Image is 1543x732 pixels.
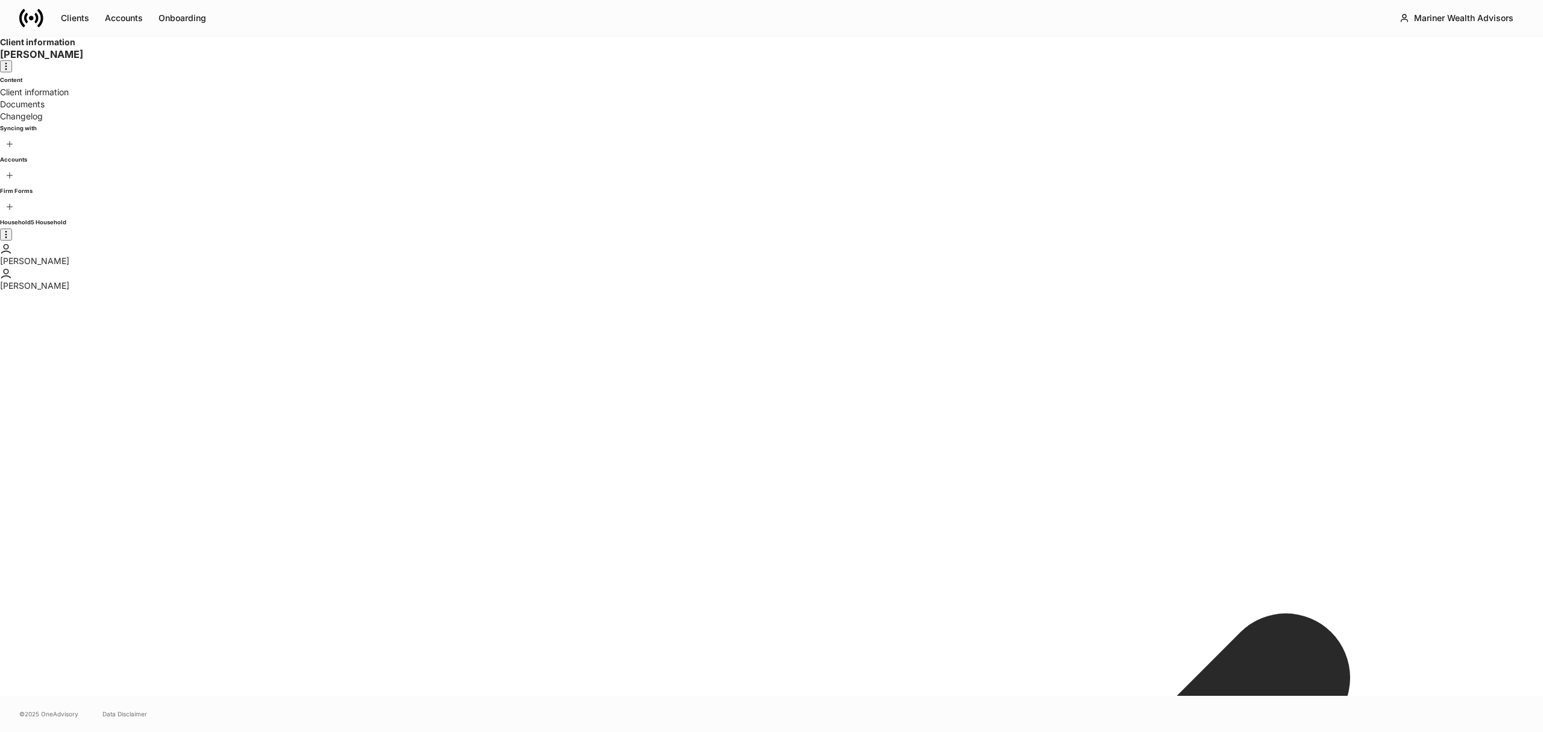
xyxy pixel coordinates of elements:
a: Data Disclaimer [102,709,147,719]
div: Onboarding [159,12,206,24]
button: Mariner Wealth Advisors [1389,7,1524,29]
button: Onboarding [151,8,214,28]
div: Accounts [105,12,143,24]
div: Clients [61,12,89,24]
span: © 2025 OneAdvisory [19,709,78,719]
div: Mariner Wealth Advisors [1414,12,1513,24]
button: Accounts [97,8,151,28]
button: Clients [53,8,97,28]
